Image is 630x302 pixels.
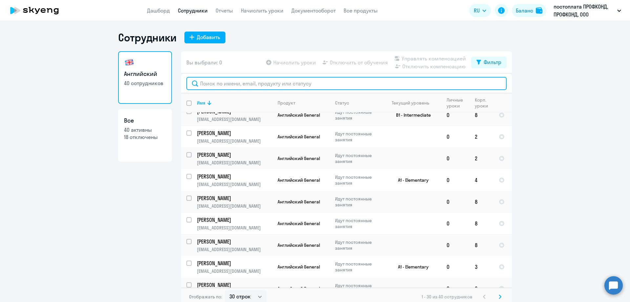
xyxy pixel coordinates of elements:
[474,7,480,14] span: RU
[335,239,380,251] p: Идут постоянные занятия
[335,261,380,273] p: Идут постоянные занятия
[124,116,166,125] h3: Все
[441,126,470,148] td: 0
[278,112,320,118] span: Английский General
[147,7,170,14] a: Дашборд
[197,225,272,231] p: [EMAIL_ADDRESS][DOMAIN_NAME]
[197,160,272,166] p: [EMAIL_ADDRESS][DOMAIN_NAME]
[278,286,320,291] span: Английский General
[335,152,380,164] p: Идут постоянные занятия
[197,216,272,223] a: [PERSON_NAME]
[335,131,380,143] p: Идут постоянные занятия
[197,100,205,106] div: Имя
[197,195,272,202] a: [PERSON_NAME]
[278,155,320,161] span: Английский General
[278,100,329,106] div: Продукт
[197,100,272,106] div: Имя
[441,234,470,256] td: 0
[216,7,233,14] a: Отчеты
[278,221,320,226] span: Английский General
[118,51,172,104] a: Английский40 сотрудников
[197,33,220,41] div: Добавить
[197,181,272,187] p: [EMAIL_ADDRESS][DOMAIN_NAME]
[278,134,320,140] span: Английский General
[470,148,493,169] td: 2
[380,169,441,191] td: A1 - Elementary
[186,77,507,90] input: Поиск по имени, email, продукту или статусу
[197,260,272,267] a: [PERSON_NAME]
[186,58,222,66] span: Вы выбрали: 0
[197,281,271,289] p: [PERSON_NAME]
[197,195,271,202] p: [PERSON_NAME]
[447,97,469,109] div: Личные уроки
[197,173,272,180] a: [PERSON_NAME]
[447,97,465,109] div: Личные уроки
[184,32,225,43] button: Добавить
[197,116,272,122] p: [EMAIL_ADDRESS][DOMAIN_NAME]
[470,278,493,299] td: 8
[197,238,272,245] a: [PERSON_NAME]
[335,100,380,106] div: Статус
[241,7,283,14] a: Начислить уроки
[441,278,470,299] td: 0
[197,151,272,158] a: [PERSON_NAME]
[197,129,271,137] p: [PERSON_NAME]
[469,4,491,17] button: RU
[197,268,272,274] p: [EMAIL_ADDRESS][DOMAIN_NAME]
[550,3,624,18] button: постоплата ПРОФКОНД, ПРОФКОНД, ООО
[335,174,380,186] p: Идут постоянные занятия
[475,97,489,109] div: Корп. уроки
[197,173,271,180] p: [PERSON_NAME]
[197,151,271,158] p: [PERSON_NAME]
[484,58,501,66] div: Фильтр
[441,191,470,213] td: 0
[470,169,493,191] td: 4
[278,199,320,205] span: Английский General
[335,100,349,106] div: Статус
[344,7,378,14] a: Все продукты
[470,213,493,234] td: 8
[386,100,441,106] div: Текущий уровень
[178,7,208,14] a: Сотрудники
[278,100,295,106] div: Продукт
[554,3,615,18] p: постоплата ПРОФКОНД, ПРОФКОНД, ООО
[197,138,272,144] p: [EMAIL_ADDRESS][DOMAIN_NAME]
[278,264,320,270] span: Английский General
[124,70,166,78] h3: Английский
[291,7,336,14] a: Документооборот
[512,4,546,17] button: Балансbalance
[536,7,542,14] img: balance
[475,97,493,109] div: Корп. уроки
[197,203,272,209] p: [EMAIL_ADDRESS][DOMAIN_NAME]
[422,294,472,300] span: 1 - 30 из 40 сотрудников
[124,80,166,87] p: 40 сотрудников
[197,238,271,245] p: [PERSON_NAME]
[118,31,177,44] h1: Сотрудники
[124,126,166,133] p: 40 активны
[441,104,470,126] td: 0
[118,109,172,162] a: Все40 активны18 отключены
[441,169,470,191] td: 0
[278,177,320,183] span: Английский General
[335,109,380,121] p: Идут постоянные занятия
[278,242,320,248] span: Английский General
[441,148,470,169] td: 0
[197,129,272,137] a: [PERSON_NAME]
[516,7,533,14] div: Баланс
[197,246,272,252] p: [EMAIL_ADDRESS][DOMAIN_NAME]
[197,216,271,223] p: [PERSON_NAME]
[189,294,222,300] span: Отображать по:
[197,281,272,289] a: [PERSON_NAME]
[470,126,493,148] td: 2
[392,100,429,106] div: Текущий уровень
[124,57,135,68] img: english
[197,260,271,267] p: [PERSON_NAME]
[470,234,493,256] td: 8
[470,256,493,278] td: 3
[124,133,166,141] p: 18 отключены
[380,104,441,126] td: B1 - Intermediate
[471,57,507,68] button: Фильтр
[441,213,470,234] td: 0
[441,256,470,278] td: 0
